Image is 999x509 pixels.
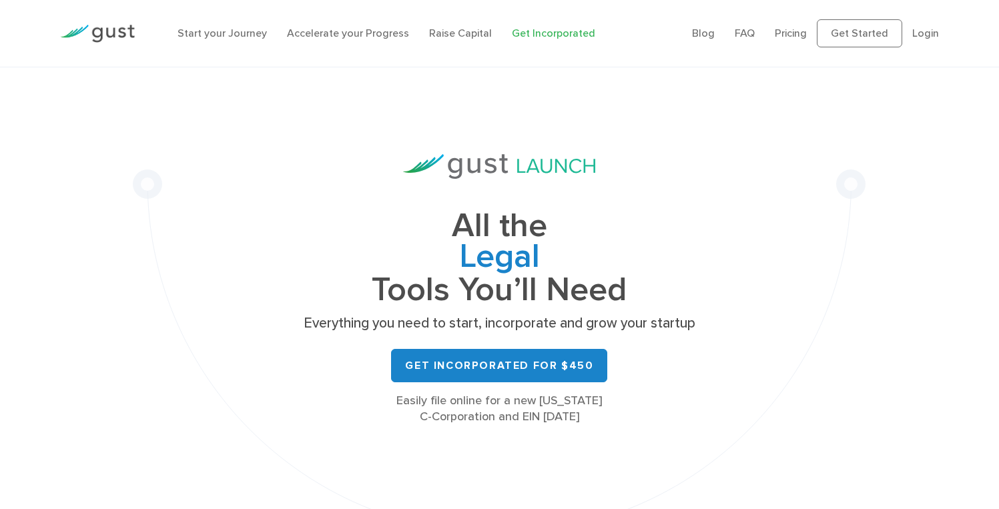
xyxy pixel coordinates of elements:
[775,27,807,39] a: Pricing
[299,393,699,425] div: Easily file online for a new [US_STATE] C-Corporation and EIN [DATE]
[299,241,699,275] span: Legal
[178,27,267,39] a: Start your Journey
[391,349,607,382] a: Get Incorporated for $450
[735,27,755,39] a: FAQ
[912,27,939,39] a: Login
[429,27,492,39] a: Raise Capital
[60,25,135,43] img: Gust Logo
[403,154,595,179] img: Gust Launch Logo
[299,314,699,333] p: Everything you need to start, incorporate and grow your startup
[817,19,902,47] a: Get Started
[287,27,409,39] a: Accelerate your Progress
[299,211,699,305] h1: All the Tools You’ll Need
[512,27,595,39] a: Get Incorporated
[692,27,715,39] a: Blog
